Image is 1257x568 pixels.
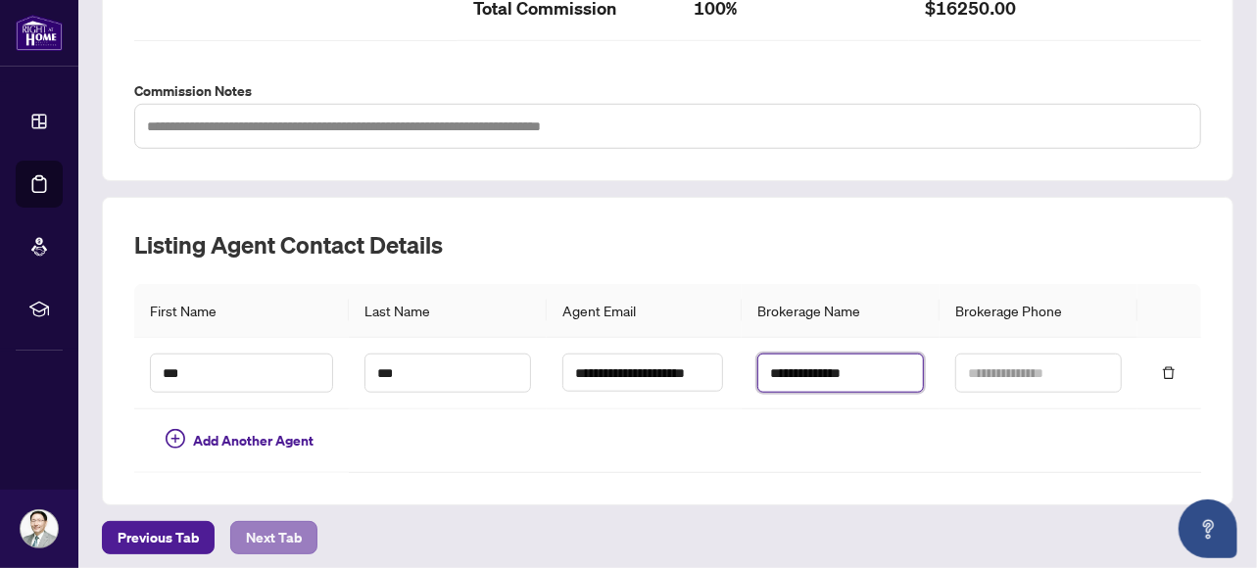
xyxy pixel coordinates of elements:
[102,521,215,554] button: Previous Tab
[134,229,1201,260] h2: Listing Agent Contact Details
[547,284,742,338] th: Agent Email
[230,521,317,554] button: Next Tab
[118,522,199,553] span: Previous Tab
[1179,499,1237,558] button: Open asap
[246,522,302,553] span: Next Tab
[1162,366,1176,380] span: delete
[16,15,63,51] img: logo
[21,510,58,547] img: Profile Icon
[349,284,547,338] th: Last Name
[150,425,329,456] button: Add Another Agent
[940,284,1137,338] th: Brokerage Phone
[134,80,1201,102] label: Commission Notes
[166,429,185,449] span: plus-circle
[134,284,349,338] th: First Name
[193,430,314,451] span: Add Another Agent
[742,284,940,338] th: Brokerage Name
